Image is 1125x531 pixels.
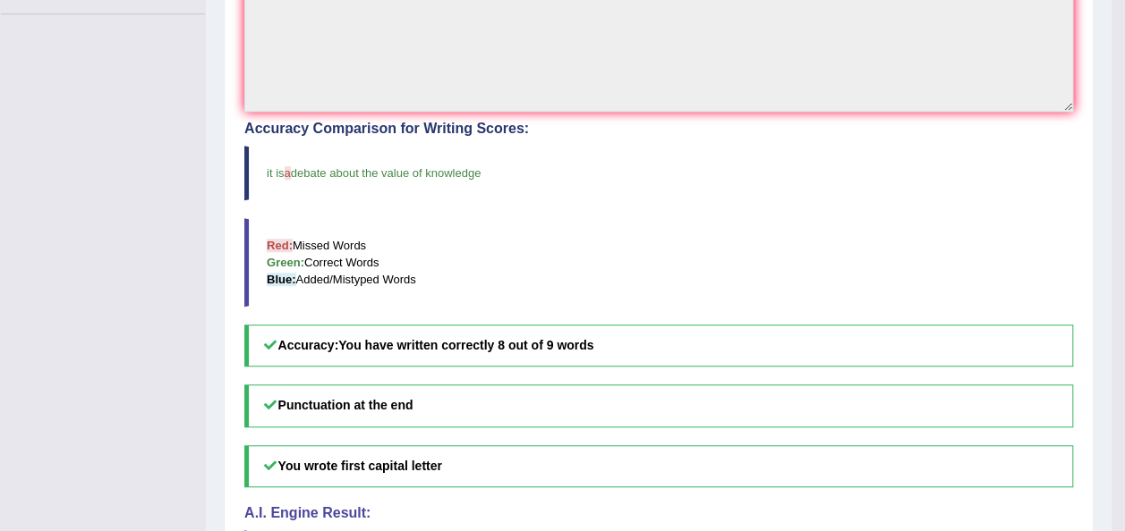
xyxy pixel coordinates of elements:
span: a [285,166,291,180]
b: Green: [267,256,304,269]
span: it is [267,166,285,180]
h5: Accuracy: [244,324,1073,367]
span: debate about the value of knowledge [291,166,482,180]
h4: Accuracy Comparison for Writing Scores: [244,121,1073,137]
b: Blue: [267,273,296,286]
h5: Punctuation at the end [244,384,1073,426]
h4: A.I. Engine Result: [244,505,1073,521]
b: You have written correctly 8 out of 9 words [338,338,593,352]
b: Red: [267,239,293,252]
blockquote: Missed Words Correct Words Added/Mistyped Words [244,218,1073,307]
h5: You wrote first capital letter [244,445,1073,487]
